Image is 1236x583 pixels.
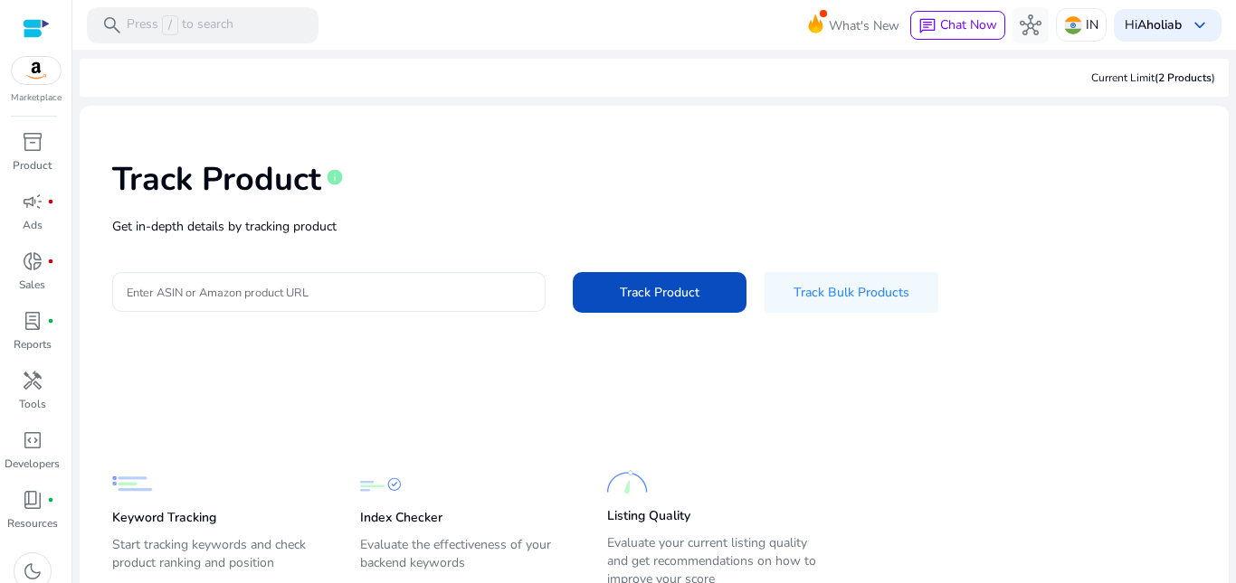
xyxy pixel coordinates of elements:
[829,10,899,42] span: What's New
[22,489,43,511] span: book_4
[14,336,52,353] p: Reports
[112,464,153,504] img: Keyword Tracking
[112,160,321,199] h1: Track Product
[1013,7,1049,43] button: hub
[1064,16,1082,34] img: in.svg
[47,198,54,205] span: fiber_manual_record
[22,250,43,272] span: donut_small
[918,17,937,35] span: chat
[910,11,1005,40] button: chatChat Now
[573,272,746,313] button: Track Product
[765,272,938,313] button: Track Bulk Products
[11,91,62,105] p: Marketplace
[1189,14,1211,36] span: keyboard_arrow_down
[22,310,43,332] span: lab_profile
[360,509,442,527] p: Index Checker
[112,509,216,527] p: Keyword Tracking
[47,317,54,324] span: fiber_manual_record
[1137,16,1182,33] b: Aholiab
[23,217,43,233] p: Ads
[22,191,43,212] span: campaign
[607,462,648,503] img: Listing Quality
[47,496,54,503] span: fiber_manual_record
[12,57,61,84] img: amazon.svg
[5,456,60,472] p: Developers
[794,283,909,302] span: Track Bulk Products
[7,515,58,531] p: Resources
[326,168,344,186] span: info
[101,14,123,36] span: search
[47,258,54,265] span: fiber_manual_record
[1020,14,1041,36] span: hub
[620,283,699,302] span: Track Product
[22,429,43,451] span: code_blocks
[19,396,46,412] p: Tools
[127,15,233,35] p: Press to search
[1091,70,1215,86] div: Current Limit )
[22,560,43,582] span: dark_mode
[112,217,1196,236] p: Get in-depth details by tracking product
[13,157,52,174] p: Product
[1086,9,1098,41] p: IN
[162,15,178,35] span: /
[940,16,997,33] span: Chat Now
[1155,71,1212,85] span: (2 Products
[607,507,690,525] p: Listing Quality
[22,131,43,153] span: inventory_2
[1125,19,1182,32] p: Hi
[360,464,401,504] img: Index Checker
[22,370,43,391] span: handyman
[19,277,45,293] p: Sales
